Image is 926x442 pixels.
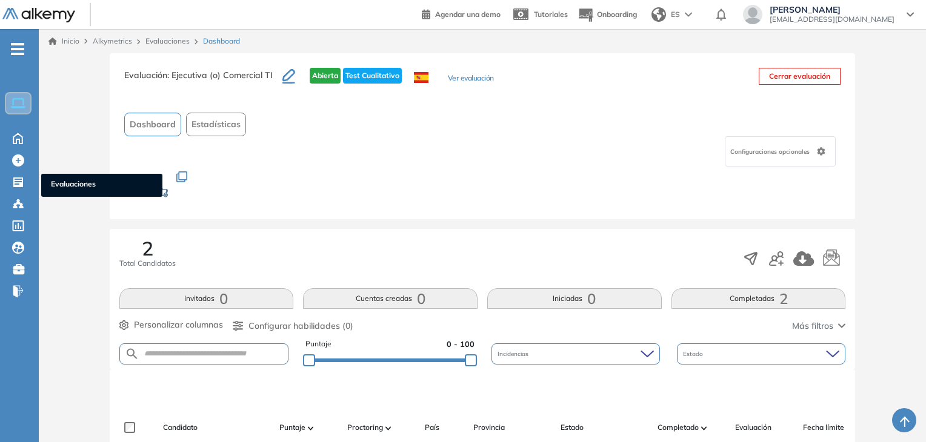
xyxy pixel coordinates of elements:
[142,239,153,258] span: 2
[303,288,478,309] button: Cuentas creadas0
[792,320,845,332] button: Más filtros
[192,118,241,131] span: Estadísticas
[310,68,341,84] span: Abierta
[130,118,176,131] span: Dashboard
[651,7,666,22] img: world
[145,36,190,45] a: Evaluaciones
[683,349,705,358] span: Estado
[792,320,833,332] span: Más filtros
[671,9,680,20] span: ES
[124,113,181,136] button: Dashboard
[473,422,505,433] span: Provincia
[534,10,568,19] span: Tutoriales
[447,338,475,350] span: 0 - 100
[658,422,699,433] span: Completado
[343,68,402,84] span: Test Cualitativo
[498,349,531,358] span: Incidencias
[677,343,845,364] div: Estado
[125,346,139,361] img: SEARCH_ALT
[448,73,494,85] button: Ver evaluación
[770,5,894,15] span: [PERSON_NAME]
[186,113,246,136] button: Estadísticas
[803,422,844,433] span: Fecha límite
[93,36,132,45] span: Alkymetrics
[491,343,660,364] div: Incidencias
[167,70,273,81] span: : Ejecutiva (o) Comercial TI
[2,8,75,23] img: Logo
[730,147,812,156] span: Configuraciones opcionales
[163,422,198,433] span: Candidato
[597,10,637,19] span: Onboarding
[759,68,841,85] button: Cerrar evaluación
[685,12,692,17] img: arrow
[248,320,353,332] span: Configurar habilidades (0)
[735,422,771,433] span: Evaluación
[725,136,836,167] div: Configuraciones opcionales
[308,426,314,430] img: [missing "en.ARROW_ALT" translation]
[124,68,282,93] h3: Evaluación
[671,288,846,309] button: Completadas2
[134,173,162,182] span: Duplicar
[11,48,24,50] i: -
[48,36,79,47] a: Inicio
[701,426,707,430] img: [missing "en.ARROW_ALT" translation]
[770,15,894,24] span: [EMAIL_ADDRESS][DOMAIN_NAME]
[119,288,294,309] button: Invitados0
[385,426,391,430] img: [missing "en.ARROW_ALT" translation]
[422,6,501,21] a: Agendar una demo
[119,258,176,269] span: Total Candidatos
[134,182,255,205] div: Mover
[305,338,331,350] span: Puntaje
[425,422,439,433] span: País
[435,10,501,19] span: Agendar una demo
[414,72,428,83] img: ESP
[134,318,223,331] span: Personalizar columnas
[119,318,223,331] button: Personalizar columnas
[233,320,353,332] button: Configurar habilidades (0)
[279,422,305,433] span: Puntaje
[487,288,662,309] button: Iniciadas0
[347,422,383,433] span: Proctoring
[578,2,637,28] button: Onboarding
[561,422,584,433] span: Estado
[203,36,240,47] span: Dashboard
[51,179,153,192] span: Evaluaciones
